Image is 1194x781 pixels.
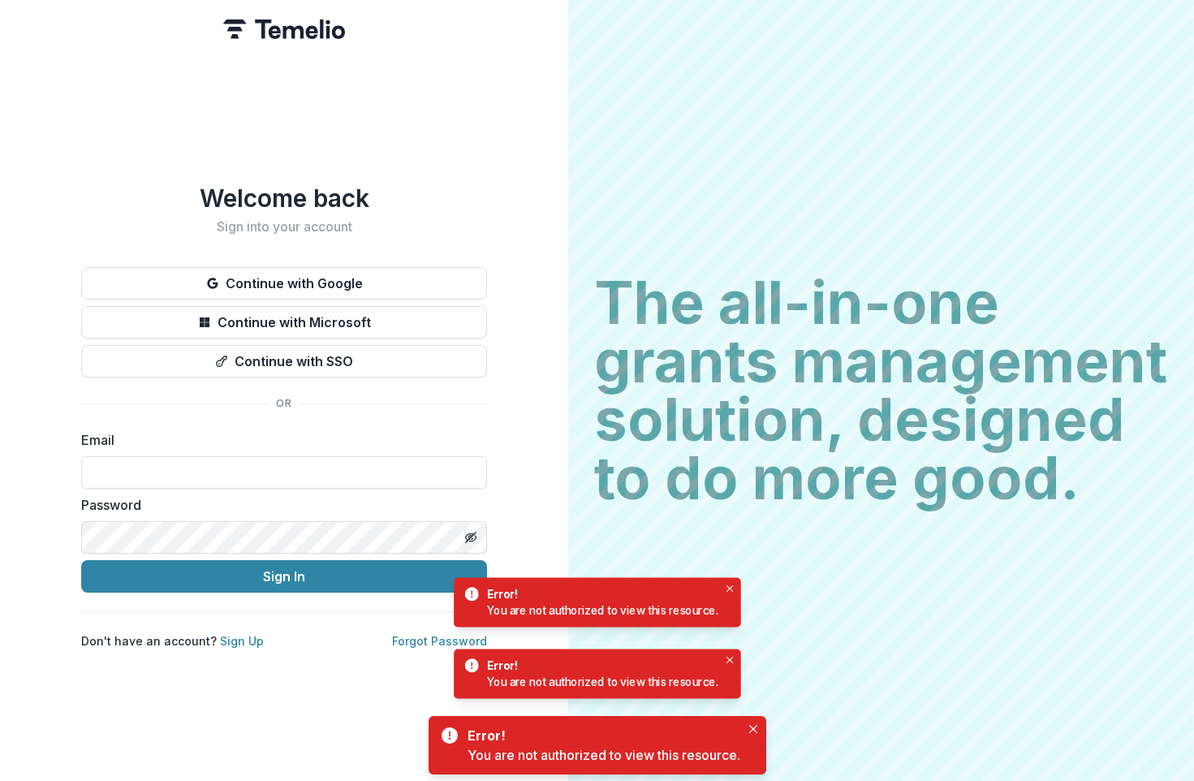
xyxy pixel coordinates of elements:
p: Don't have an account? [81,632,264,649]
div: You are not authorized to view this resource. [487,674,719,690]
a: Sign Up [220,634,264,648]
label: Email [81,430,477,450]
h2: Sign into your account [81,219,487,235]
h1: Welcome back [81,183,487,213]
button: Close [722,580,738,597]
div: Error! [487,586,713,602]
button: Continue with Microsoft [81,306,487,339]
div: You are not authorized to view this resource. [487,602,719,619]
a: Forgot Password [392,634,487,648]
label: Password [81,495,477,515]
div: Error! [487,658,713,674]
button: Continue with Google [81,267,487,300]
div: You are not authorized to view this resource. [468,745,740,765]
div: Error! [468,726,734,745]
img: Temelio [223,19,345,39]
button: Close [744,719,763,739]
button: Continue with SSO [81,345,487,378]
button: Sign In [81,560,487,593]
button: Close [722,652,738,668]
